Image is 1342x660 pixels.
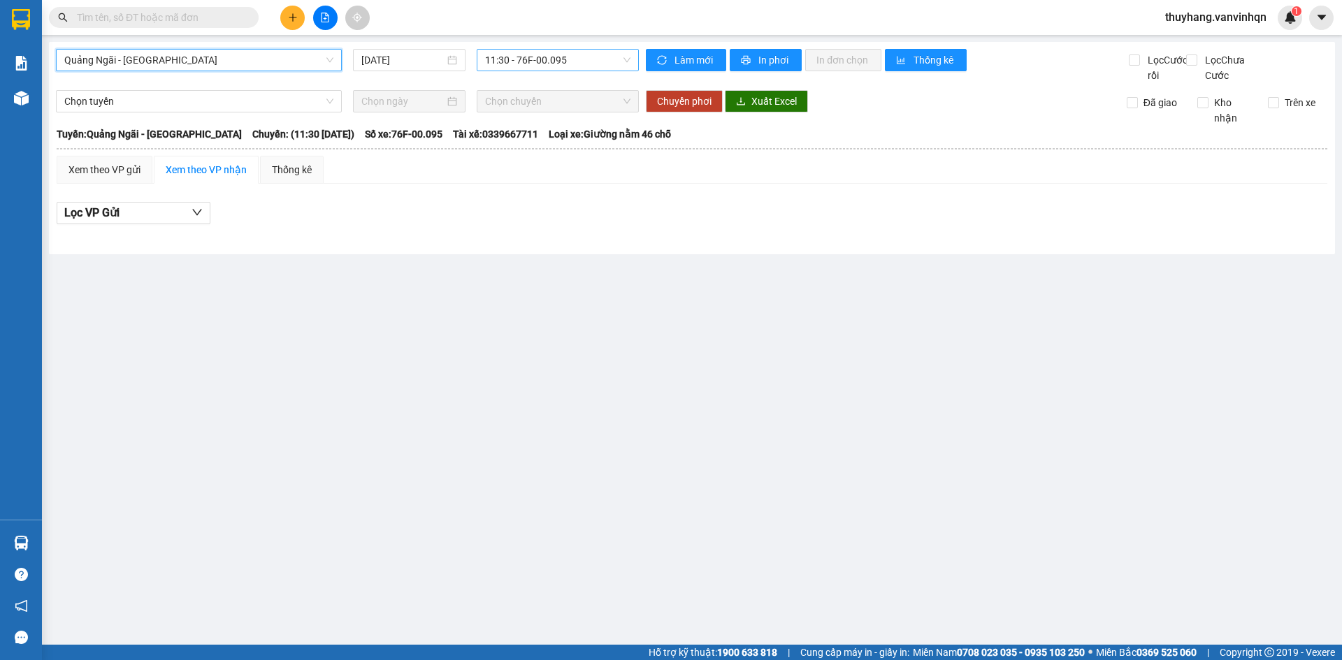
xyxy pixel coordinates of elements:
[15,568,28,581] span: question-circle
[646,90,723,112] button: Chuyển phơi
[717,647,777,658] strong: 1900 633 818
[1088,650,1092,655] span: ⚪️
[361,94,445,109] input: Chọn ngày
[1154,8,1278,26] span: thuyhang.vanvinhqn
[549,126,671,142] span: Loại xe: Giường nằm 46 chỗ
[288,13,298,22] span: plus
[453,126,538,142] span: Tài xế: 0339667711
[1309,6,1334,30] button: caret-down
[657,55,669,66] span: sync
[1208,95,1257,126] span: Kho nhận
[957,647,1085,658] strong: 0708 023 035 - 0935 103 250
[57,202,210,224] button: Lọc VP Gửi
[77,10,242,25] input: Tìm tên, số ĐT hoặc mã đơn
[885,49,967,71] button: bar-chartThống kê
[280,6,305,30] button: plus
[345,6,370,30] button: aim
[1096,645,1197,660] span: Miền Bắc
[725,90,808,112] button: downloadXuất Excel
[646,49,726,71] button: syncLàm mới
[192,207,203,218] span: down
[805,49,881,71] button: In đơn chọn
[15,631,28,644] span: message
[485,50,630,71] span: 11:30 - 76F-00.095
[1292,6,1301,16] sup: 1
[1137,647,1197,658] strong: 0369 525 060
[252,126,354,142] span: Chuyến: (11:30 [DATE])
[272,162,312,177] div: Thống kê
[485,91,630,112] span: Chọn chuyến
[14,91,29,105] img: warehouse-icon
[365,126,442,142] span: Số xe: 76F-00.095
[914,52,955,68] span: Thống kê
[57,129,242,140] b: Tuyến: Quảng Ngãi - [GEOGRAPHIC_DATA]
[674,52,715,68] span: Làm mới
[1199,52,1271,83] span: Lọc Chưa Cước
[800,645,909,660] span: Cung cấp máy in - giấy in:
[14,536,29,550] img: warehouse-icon
[758,52,791,68] span: In phơi
[64,50,333,71] span: Quảng Ngãi - Vũng Tàu
[313,6,338,30] button: file-add
[1142,52,1190,83] span: Lọc Cước rồi
[1207,645,1209,660] span: |
[896,55,908,66] span: bar-chart
[1315,11,1328,24] span: caret-down
[68,162,140,177] div: Xem theo VP gửi
[1284,11,1297,24] img: icon-new-feature
[12,9,30,30] img: logo-vxr
[352,13,362,22] span: aim
[1279,95,1321,110] span: Trên xe
[64,91,333,112] span: Chọn tuyến
[64,204,120,221] span: Lọc VP Gửi
[1264,647,1274,657] span: copyright
[15,599,28,613] span: notification
[1294,6,1299,16] span: 1
[649,645,777,660] span: Hỗ trợ kỹ thuật:
[741,55,753,66] span: printer
[788,645,790,660] span: |
[361,52,445,68] input: 14/10/2025
[913,645,1085,660] span: Miền Nam
[14,56,29,71] img: solution-icon
[1138,95,1183,110] span: Đã giao
[730,49,802,71] button: printerIn phơi
[320,13,330,22] span: file-add
[166,162,247,177] div: Xem theo VP nhận
[58,13,68,22] span: search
